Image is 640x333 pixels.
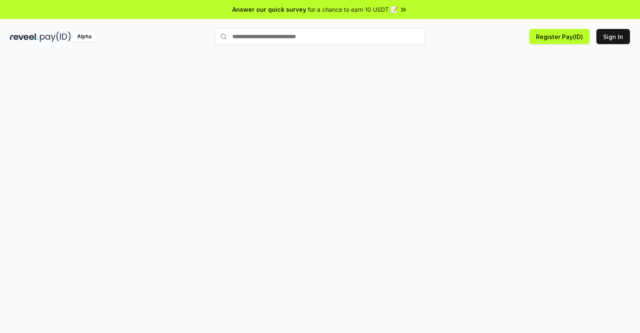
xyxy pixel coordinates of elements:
[73,31,96,42] div: Alpha
[596,29,630,44] button: Sign In
[529,29,590,44] button: Register Pay(ID)
[232,5,306,14] span: Answer our quick survey
[308,5,398,14] span: for a chance to earn 10 USDT 📝
[40,31,71,42] img: pay_id
[10,31,38,42] img: reveel_dark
